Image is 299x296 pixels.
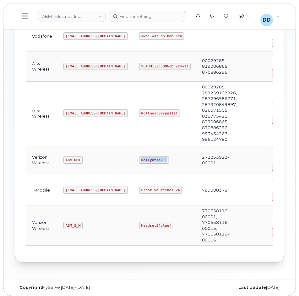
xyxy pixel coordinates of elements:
[26,21,58,51] td: Vodafone
[15,285,149,290] div: MyServe [DATE]–[DATE]
[263,16,271,24] span: DD
[272,54,291,65] a: Edit
[26,205,58,246] td: Verizon Wireless
[63,187,128,194] code: [EMAIL_ADDRESS][DOMAIN_NAME]
[26,175,58,205] td: T-Mobile
[109,11,186,22] input: Find something...
[139,222,173,229] code: Headset34blue!
[26,51,58,82] td: AT&T Wireless
[196,145,242,175] td: 272233922-00001
[149,285,284,290] div: [DATE]
[196,205,242,246] td: 770658116-00001, 770658116-00015, 770658116-00016
[272,178,291,189] a: Edit
[139,32,184,40] code: kwb!TWX*udn_ban9hcu
[256,10,284,23] div: David Davis
[26,145,58,175] td: Verizon Wireless
[272,101,291,112] a: Edit
[38,11,106,22] a: ABM Industries, Inc.
[139,109,180,117] code: RottnestVespa111!
[196,175,242,205] td: 789000373
[196,51,242,82] td: 00029285, 839006865, 870886296
[272,213,291,224] a: Edit
[26,82,58,145] td: AT&T Wireless
[63,156,83,164] code: ABM_DMI
[63,32,128,40] code: [EMAIL_ADDRESS][DOMAIN_NAME]
[63,222,83,229] code: ABM_S_M
[63,109,128,117] code: [EMAIL_ADDRESS][DOMAIN_NAME]
[238,285,266,290] strong: Last Update
[63,63,128,70] code: [EMAIL_ADDRESS][DOMAIN_NAME]
[234,10,255,23] div: Quicklinks
[139,156,169,164] code: RallyOtis21!
[139,63,191,70] code: VClOHiIJpL0NGcbnZzyy1!
[19,285,42,290] strong: Copyright
[196,82,242,145] td: 00029285, 287259102926, 287296986771, 287320849897, 826071505, 838775421, 839006865, 870886296, 9...
[139,187,182,194] code: BrooklynGreene1324
[272,148,291,159] a: Edit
